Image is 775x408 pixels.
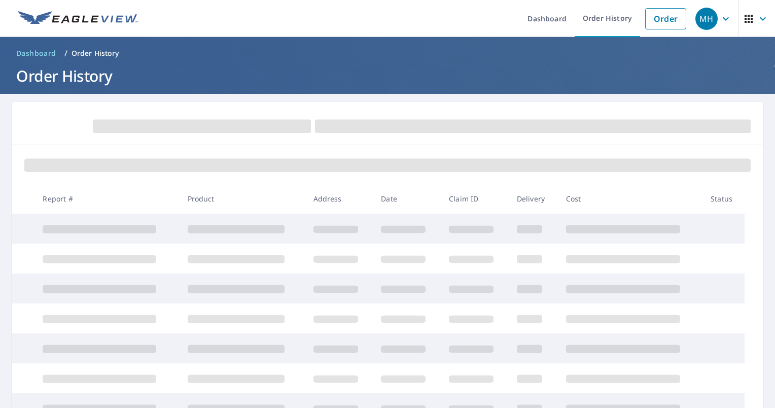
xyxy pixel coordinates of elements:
a: Order [645,8,686,29]
th: Claim ID [441,184,509,214]
a: Dashboard [12,45,60,61]
th: Cost [558,184,702,214]
p: Order History [72,48,119,58]
th: Date [373,184,441,214]
th: Address [305,184,373,214]
th: Report # [34,184,179,214]
h1: Order History [12,65,763,86]
nav: breadcrumb [12,45,763,61]
th: Delivery [509,184,558,214]
li: / [64,47,67,59]
div: MH [695,8,718,30]
img: EV Logo [18,11,138,26]
span: Dashboard [16,48,56,58]
th: Status [702,184,745,214]
th: Product [180,184,305,214]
